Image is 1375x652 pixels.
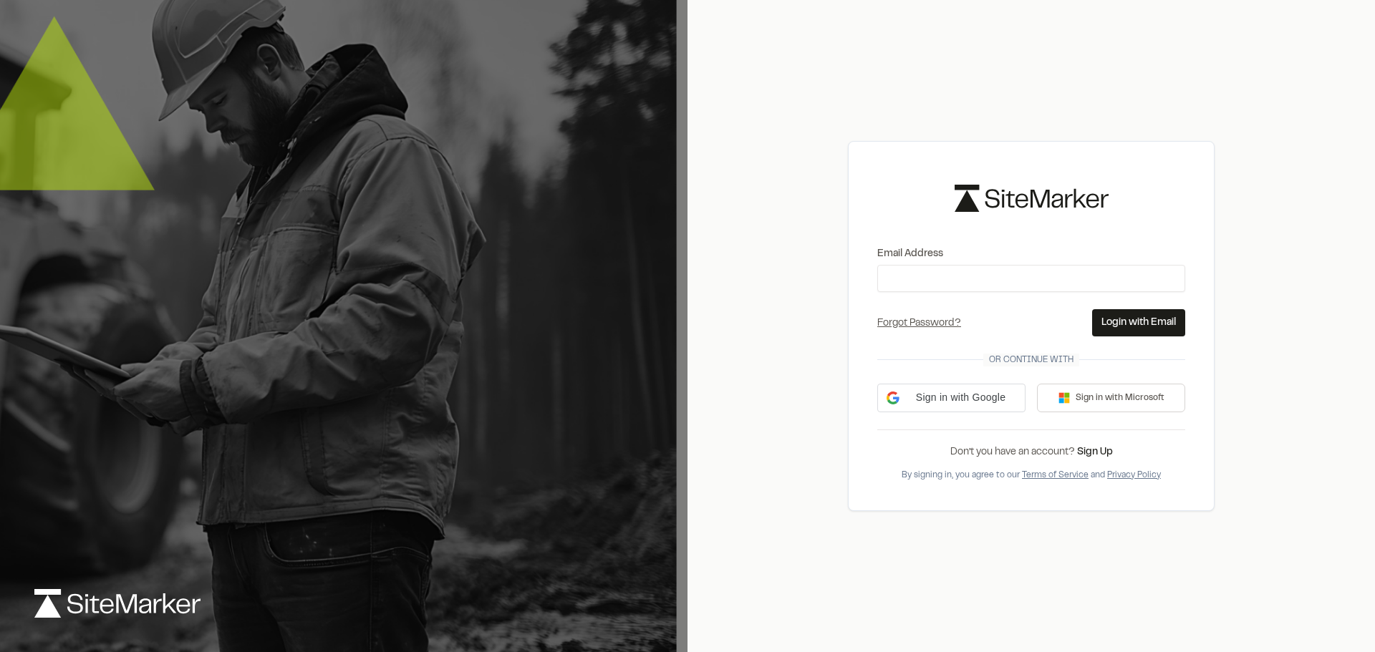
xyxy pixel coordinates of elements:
a: Sign Up [1077,448,1113,457]
button: Sign in with Microsoft [1037,384,1185,412]
span: Or continue with [983,354,1079,366]
a: Forgot Password? [877,319,961,328]
span: Sign in with Google [905,390,1016,405]
div: By signing in, you agree to our and [877,469,1185,482]
div: Don’t you have an account? [877,444,1185,460]
div: Sign in with Google [877,384,1026,412]
label: Email Address [877,246,1185,262]
button: Terms of Service [1022,469,1089,482]
button: Privacy Policy [1107,469,1161,482]
img: logo-white-rebrand.svg [34,589,201,618]
button: Login with Email [1092,309,1185,336]
img: logo-black-rebrand.svg [955,185,1109,211]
